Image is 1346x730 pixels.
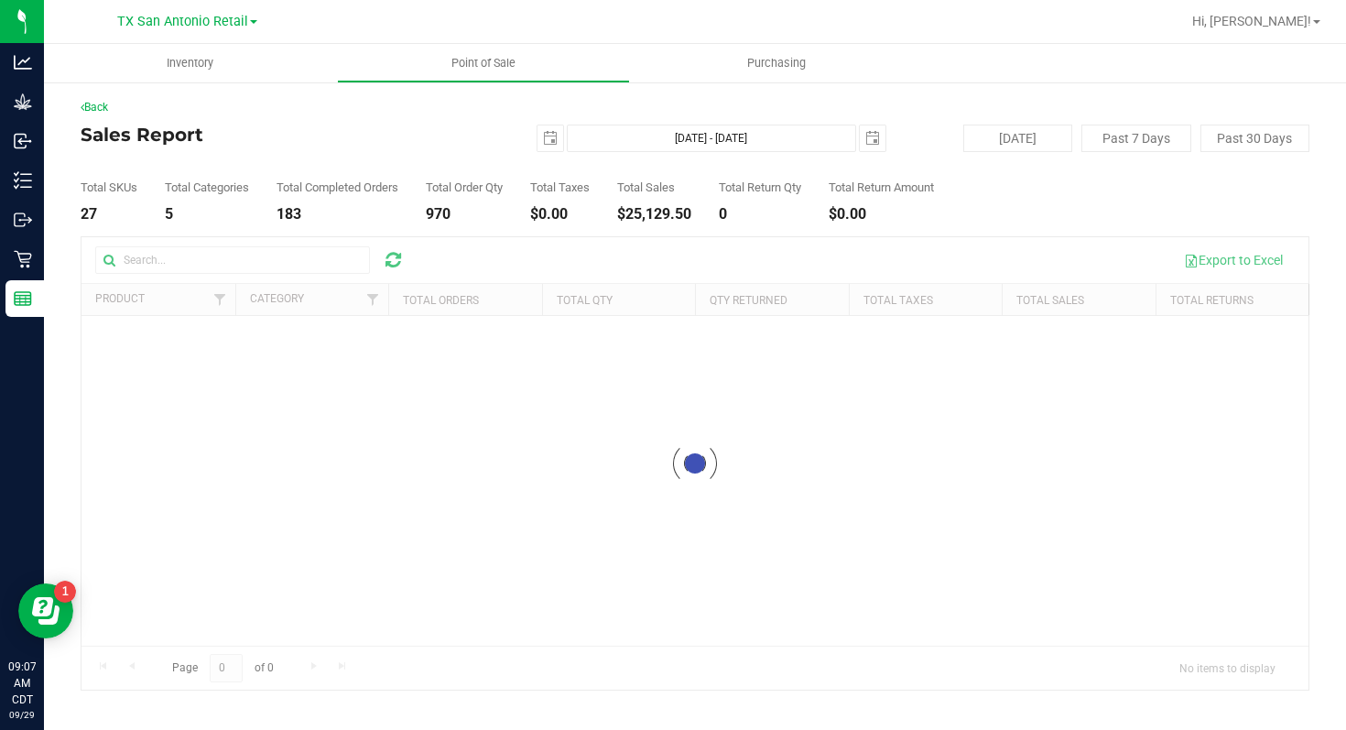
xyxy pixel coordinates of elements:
div: $25,129.50 [617,207,691,222]
iframe: Resource center unread badge [54,581,76,603]
div: 0 [719,207,801,222]
a: Inventory [44,44,337,82]
inline-svg: Inventory [14,171,32,190]
span: select [860,125,885,151]
button: Past 30 Days [1200,125,1309,152]
div: Total Taxes [530,181,590,193]
div: $0.00 [829,207,934,222]
inline-svg: Analytics [14,53,32,71]
div: Total Categories [165,181,249,193]
inline-svg: Grow [14,93,32,111]
div: 183 [277,207,398,222]
button: [DATE] [963,125,1072,152]
div: 27 [81,207,137,222]
div: Total Completed Orders [277,181,398,193]
inline-svg: Reports [14,289,32,308]
span: Purchasing [722,55,830,71]
div: 970 [426,207,503,222]
inline-svg: Retail [14,250,32,268]
span: Hi, [PERSON_NAME]! [1192,14,1311,28]
span: select [537,125,563,151]
span: Inventory [142,55,238,71]
h4: Sales Report [81,125,490,145]
div: Total Return Qty [719,181,801,193]
inline-svg: Outbound [14,211,32,229]
div: Total SKUs [81,181,137,193]
inline-svg: Inbound [14,132,32,150]
div: Total Order Qty [426,181,503,193]
iframe: Resource center [18,583,73,638]
span: Point of Sale [427,55,540,71]
p: 09/29 [8,708,36,722]
div: Total Return Amount [829,181,934,193]
div: $0.00 [530,207,590,222]
p: 09:07 AM CDT [8,659,36,708]
a: Back [81,101,108,114]
a: Purchasing [630,44,923,82]
div: Total Sales [617,181,691,193]
span: TX San Antonio Retail [117,14,248,29]
div: 5 [165,207,249,222]
button: Past 7 Days [1081,125,1190,152]
a: Point of Sale [337,44,630,82]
